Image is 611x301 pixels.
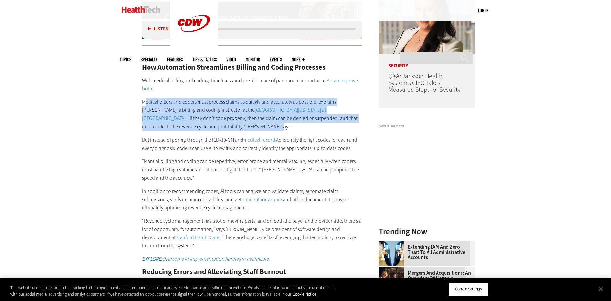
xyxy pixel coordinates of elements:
p: “Manual billing and coding can be repetitive, error-prone and mentally taxing, especially when co... [142,157,362,182]
a: Events [270,57,282,62]
img: Home [122,6,160,13]
button: Cookie Settings [448,282,488,296]
a: MonITor [246,57,260,62]
p: Medical billers and coders must process claims as quickly and accurately as possible, explains [P... [142,98,362,131]
a: EXPLORE:Overcome AI implementation hurdles in healthcare. [142,255,270,262]
iframe: advertisement [379,130,475,211]
p: With medical billing and coding, timeliness and precision are of paramount importance. . [142,76,362,93]
a: Log in [478,7,488,13]
p: “Revenue cycle management has a lot of moving parts, and on both the payer and provider side, the... [142,217,362,250]
div: This website uses cookies and other tracking technologies to enhance user experience and to analy... [10,285,336,297]
a: Extending IAM and Zero Trust to All Administrative Accounts [379,245,471,260]
img: abstract image of woman with pixelated face [379,241,404,266]
span: Topics [120,57,131,62]
a: Features [167,57,183,62]
span: More [292,57,305,62]
a: medical records [243,136,277,143]
h3: Advertisement [379,124,475,128]
p: In addition to recommending codes, AI tools can analyze and validate claims, automate claim submi... [142,187,362,212]
a: Tips & Tactics [192,57,217,62]
a: CDW [170,42,218,49]
span: Specialty [141,57,157,62]
strong: EXPLORE: [142,255,162,262]
a: prior authorizations [242,196,283,203]
button: Close [594,282,608,296]
em: Overcome AI implementation hurdles in healthcare. [142,255,270,262]
p: But instead of poring through the ICD-10-CM and to identify the right codes for each and every di... [142,136,362,152]
h3: Trending Now [379,228,475,236]
a: Stanford Health Care [176,234,219,241]
a: Video [226,57,236,62]
a: Mergers and Acquisitions: An Overview of Notable Healthcare M&A Activity in [DATE] [379,271,471,291]
div: User menu [478,7,488,14]
a: business leaders shake hands in conference room [379,267,408,272]
h2: How Automation Streamlines Billing and Coding Processes [142,64,362,71]
img: business leaders shake hands in conference room [379,267,404,292]
h2: Reducing Errors and Alleviating Staff Burnout [142,268,362,275]
a: Q&A: Jackson Health System’s CISO Takes Measured Steps for Security [388,72,461,94]
p: Security [379,54,475,68]
a: abstract image of woman with pixelated face [379,241,408,246]
a: More information about your privacy [293,291,316,297]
